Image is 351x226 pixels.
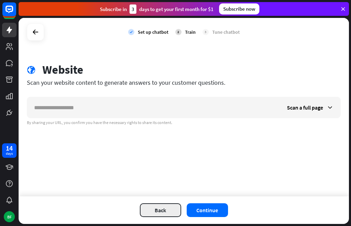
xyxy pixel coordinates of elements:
[128,29,134,35] i: check
[4,211,15,222] div: BF
[6,151,13,156] div: days
[187,203,228,217] button: Continue
[27,79,341,86] div: Scan your website content to generate answers to your customer questions.
[27,66,35,74] i: globe
[185,29,196,35] div: Train
[100,4,214,14] div: Subscribe in days to get your first month for $1
[287,104,323,111] span: Scan a full page
[138,29,168,35] div: Set up chatbot
[6,145,13,151] div: 14
[42,63,83,77] div: Website
[203,29,209,35] div: 3
[130,4,136,14] div: 3
[2,143,17,158] a: 14 days
[212,29,240,35] div: Tune chatbot
[175,29,182,35] div: 2
[6,3,26,23] button: Open LiveChat chat widget
[27,120,341,125] div: By sharing your URL, you confirm you have the necessary rights to share its content.
[140,203,181,217] button: Back
[219,3,259,14] div: Subscribe now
